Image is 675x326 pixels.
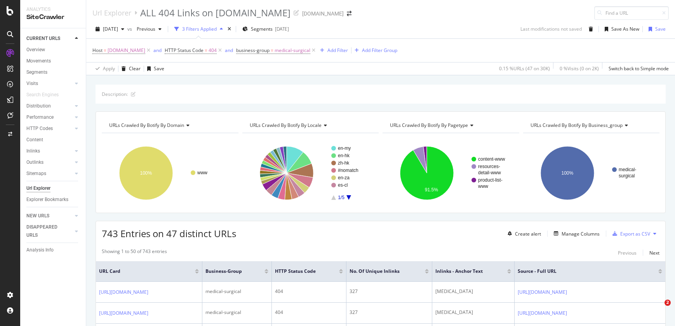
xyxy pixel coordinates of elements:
[103,26,118,32] span: 2025 Sep. 15th
[205,288,268,295] div: medical-surgical
[26,147,40,155] div: Inlinks
[26,91,59,99] div: Search Engines
[248,119,372,132] h4: URLs Crawled By Botify By locale
[561,170,573,176] text: 100%
[478,170,501,175] text: detail-www
[26,170,73,178] a: Sitemaps
[154,65,164,72] div: Save
[602,23,639,35] button: Save As New
[518,268,647,275] span: Source - Full URL
[134,23,165,35] button: Previous
[26,184,50,192] div: Url Explorer
[26,80,38,88] div: Visits
[383,139,518,207] div: A chart.
[250,122,322,128] span: URLs Crawled By Botify By locale
[518,309,567,317] a: [URL][DOMAIN_NAME]
[505,227,541,240] button: Create alert
[165,47,204,54] span: HTTP Status Code
[26,136,80,144] a: Content
[108,119,231,132] h4: URLs Crawled By Botify By domain
[26,80,73,88] a: Visits
[92,9,131,17] a: Url Explorer
[102,91,128,97] div: Description:
[302,10,344,17] div: [DOMAIN_NAME]
[26,158,73,166] a: Outlinks
[619,167,636,172] text: medical-
[140,6,291,19] div: ALL 404 Links on [DOMAIN_NAME]
[338,146,351,151] text: en-my
[26,246,54,254] div: Analysis Info
[26,196,80,204] a: Explorer Bookmarks
[26,212,73,220] a: NEW URLS
[271,47,273,54] span: =
[523,139,658,207] svg: A chart.
[153,47,162,54] button: and
[205,268,253,275] span: business-group
[425,187,438,193] text: 91.5%
[275,309,343,316] div: 404
[520,26,582,32] div: Last modifications not saved
[26,196,68,204] div: Explorer Bookmarks
[103,65,115,72] div: Apply
[618,250,637,256] div: Previous
[26,46,45,54] div: Overview
[350,309,429,316] div: 327
[362,47,397,54] div: Add Filter Group
[102,227,236,240] span: 743 Entries on 47 distinct URLs
[205,47,207,54] span: =
[127,26,134,32] span: vs
[645,23,666,35] button: Save
[92,23,127,35] button: [DATE]
[327,47,348,54] div: Add Filter
[338,182,348,188] text: es-cl
[351,46,397,55] button: Add Filter Group
[594,6,669,20] input: Find a URL
[618,248,637,257] button: Previous
[338,160,350,166] text: zh-hk
[609,65,669,72] div: Switch back to Simple mode
[99,268,193,275] span: URL Card
[26,147,73,155] a: Inlinks
[226,25,233,33] div: times
[529,119,653,132] h4: URLs Crawled By Botify By business_group
[236,47,270,54] span: business-group
[26,68,47,76] div: Segments
[225,47,233,54] button: and
[620,231,650,237] div: Export as CSV
[99,309,148,317] a: [URL][DOMAIN_NAME]
[197,170,207,175] text: www
[275,288,343,295] div: 404
[26,46,80,54] a: Overview
[478,184,488,189] text: www
[649,300,667,318] iframe: Intercom live chat
[350,268,413,275] span: No. of Unique Inlinks
[129,65,141,72] div: Clear
[275,268,327,275] span: HTTP Status Code
[655,26,666,32] div: Save
[205,309,268,316] div: medical-surgical
[338,195,344,200] text: 1/5
[347,11,351,16] div: arrow-right-arrow-left
[562,231,600,237] div: Manage Columns
[435,268,496,275] span: Inlinks - Anchor Text
[478,156,505,162] text: content-www
[26,125,53,133] div: HTTP Codes
[242,139,378,207] div: A chart.
[26,102,51,110] div: Distribution
[26,246,80,254] a: Analysis Info
[144,62,164,75] button: Save
[26,57,51,65] div: Movements
[92,47,103,54] span: Host
[118,62,141,75] button: Clear
[26,170,46,178] div: Sitemaps
[26,91,66,99] a: Search Engines
[102,248,167,257] div: Showing 1 to 50 of 743 entries
[26,158,43,166] div: Outlinks
[275,45,310,56] span: medical-surgical
[531,122,623,128] span: URLs Crawled By Botify By business_group
[134,26,155,32] span: Previous
[26,136,43,144] div: Content
[515,231,541,237] div: Create alert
